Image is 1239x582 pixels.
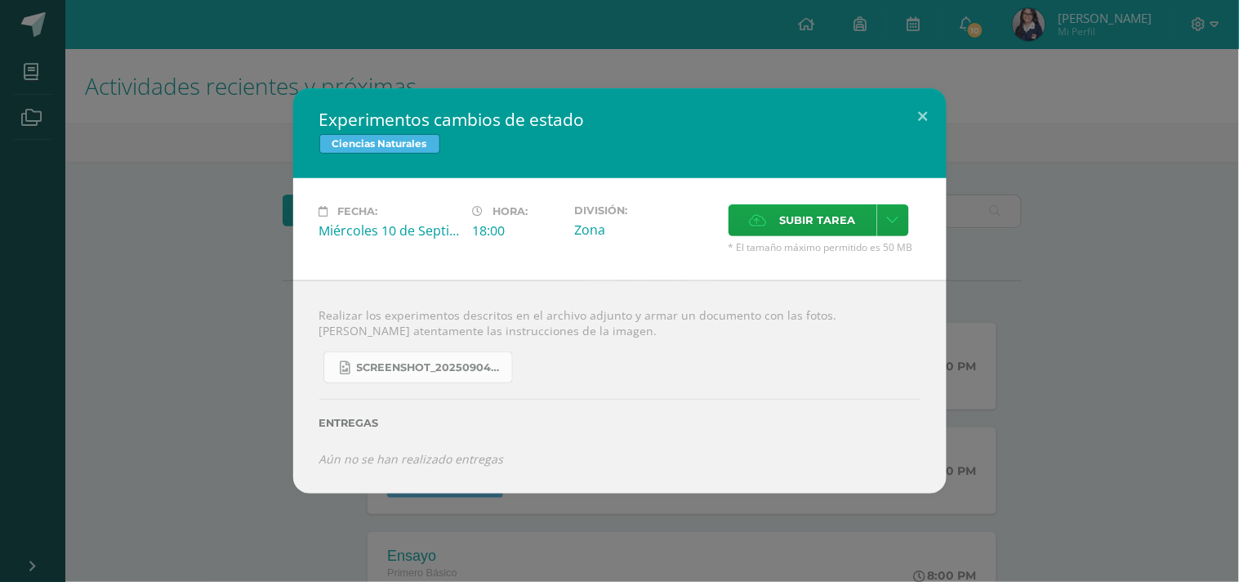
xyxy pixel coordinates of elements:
i: Aún no se han realizado entregas [319,451,504,467]
a: Screenshot_20250904_132635_OneDrive.jpg [323,351,513,383]
label: Entregas [319,417,920,429]
button: Close (Esc) [900,88,947,144]
div: Miércoles 10 de Septiembre [319,222,460,240]
span: Fecha: [338,205,378,217]
span: Subir tarea [780,205,856,235]
label: División: [575,204,715,217]
div: Zona [575,221,715,239]
span: Hora: [493,205,528,217]
div: Realizar los experimentos descritos en el archivo adjunto y armar un documento con las fotos. [PE... [293,280,947,493]
span: Screenshot_20250904_132635_OneDrive.jpg [357,361,504,374]
span: Ciencias Naturales [319,134,440,154]
div: 18:00 [473,222,562,240]
span: * El tamaño máximo permitido es 50 MB [729,240,920,254]
h2: Experimentos cambios de estado [319,108,920,131]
